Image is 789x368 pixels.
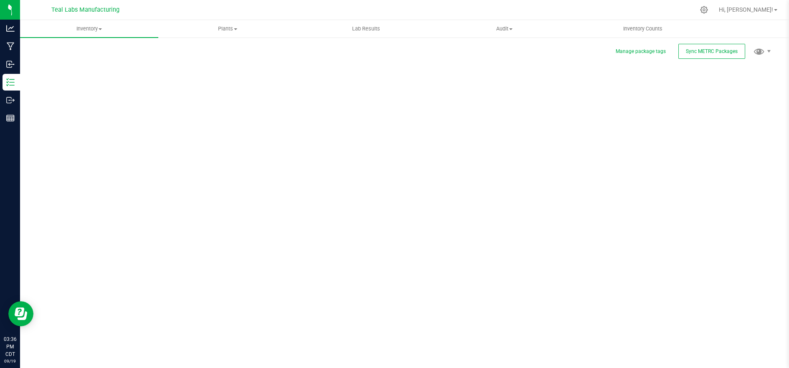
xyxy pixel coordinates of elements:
[6,114,15,122] inline-svg: Reports
[4,335,16,358] p: 03:36 PM CDT
[719,6,773,13] span: Hi, [PERSON_NAME]!
[699,6,709,14] div: Manage settings
[159,25,296,33] span: Plants
[574,20,712,38] a: Inventory Counts
[158,20,297,38] a: Plants
[686,48,738,54] span: Sync METRC Packages
[436,25,573,33] span: Audit
[678,44,745,59] button: Sync METRC Packages
[341,25,391,33] span: Lab Results
[6,60,15,68] inline-svg: Inbound
[6,24,15,33] inline-svg: Analytics
[6,42,15,50] inline-svg: Manufacturing
[4,358,16,364] p: 09/19
[20,25,158,33] span: Inventory
[297,20,435,38] a: Lab Results
[435,20,573,38] a: Audit
[20,20,158,38] a: Inventory
[6,78,15,86] inline-svg: Inventory
[8,301,33,326] iframe: Resource center
[6,96,15,104] inline-svg: Outbound
[616,48,666,55] button: Manage package tags
[51,6,119,13] span: Teal Labs Manufacturing
[612,25,674,33] span: Inventory Counts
